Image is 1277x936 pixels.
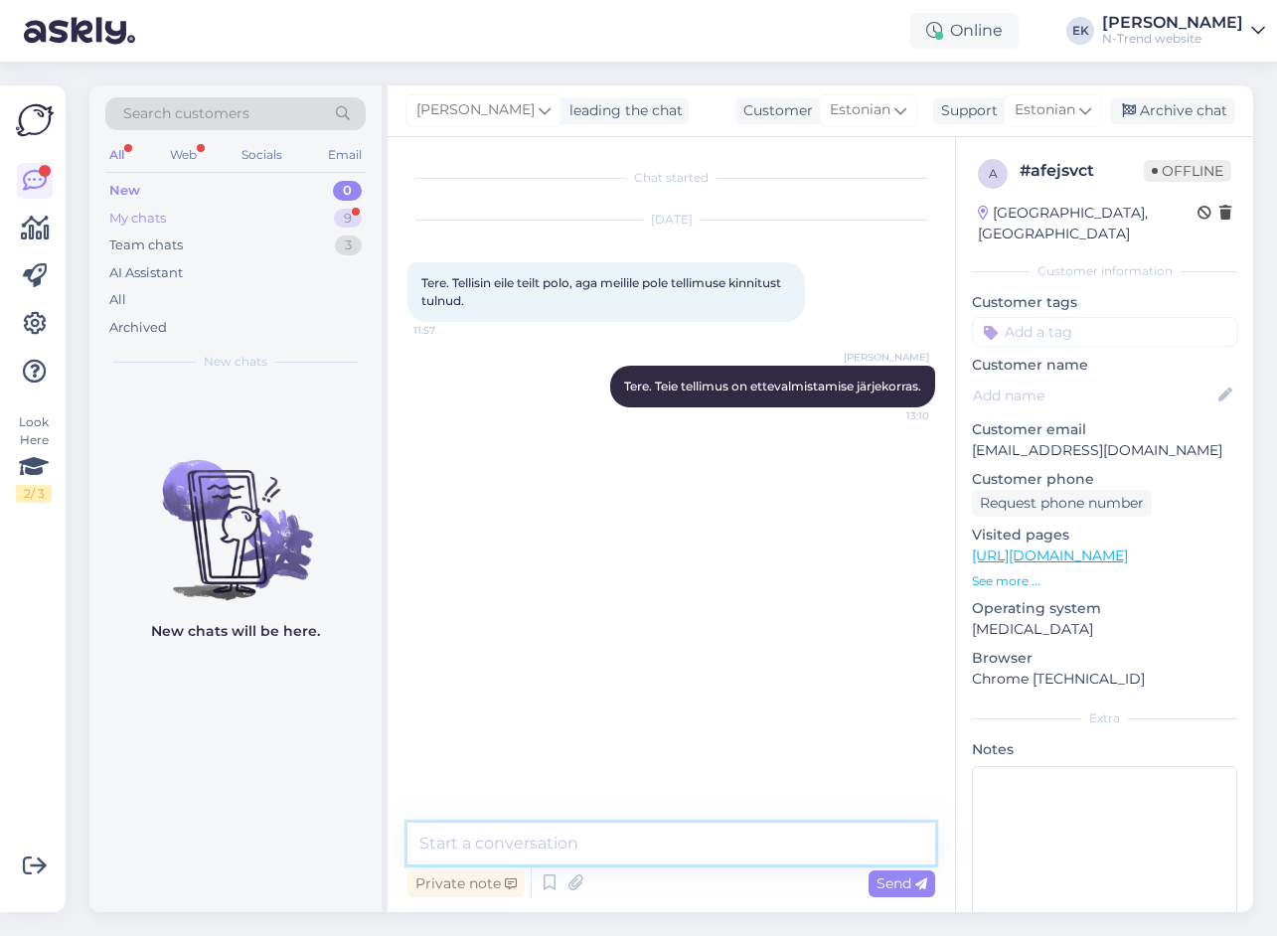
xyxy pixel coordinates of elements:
[972,355,1237,376] p: Customer name
[978,203,1197,244] div: [GEOGRAPHIC_DATA], [GEOGRAPHIC_DATA]
[1144,160,1231,182] span: Offline
[972,292,1237,313] p: Customer tags
[972,469,1237,490] p: Customer phone
[16,485,52,503] div: 2 / 3
[16,413,52,503] div: Look Here
[16,101,54,139] img: Askly Logo
[407,211,935,229] div: [DATE]
[972,739,1237,760] p: Notes
[204,353,267,371] span: New chats
[855,408,929,423] span: 13:10
[1102,31,1243,47] div: N-Trend website
[407,169,935,187] div: Chat started
[109,209,166,229] div: My chats
[109,263,183,283] div: AI Assistant
[416,99,535,121] span: [PERSON_NAME]
[735,100,813,121] div: Customer
[972,669,1237,690] p: Chrome [TECHNICAL_ID]
[151,621,320,642] p: New chats will be here.
[407,870,525,897] div: Private note
[972,525,1237,546] p: Visited pages
[105,142,128,168] div: All
[972,648,1237,669] p: Browser
[972,262,1237,280] div: Customer information
[89,424,382,603] img: No chats
[973,385,1214,406] input: Add name
[972,709,1237,727] div: Extra
[972,419,1237,440] p: Customer email
[1102,15,1265,47] a: [PERSON_NAME]N-Trend website
[109,235,183,255] div: Team chats
[123,103,249,124] span: Search customers
[1020,159,1144,183] div: # afejsvct
[561,100,683,121] div: leading the chat
[1102,15,1243,31] div: [PERSON_NAME]
[972,572,1237,590] p: See more ...
[910,13,1019,49] div: Online
[972,440,1237,461] p: [EMAIL_ADDRESS][DOMAIN_NAME]
[933,100,998,121] div: Support
[972,317,1237,347] input: Add a tag
[972,546,1128,564] a: [URL][DOMAIN_NAME]
[333,181,362,201] div: 0
[624,379,921,393] span: Tere. Teie tellimus on ettevalmistamise järjekorras.
[989,166,998,181] span: a
[109,181,140,201] div: New
[830,99,890,121] span: Estonian
[166,142,201,168] div: Web
[844,350,929,365] span: [PERSON_NAME]
[109,318,167,338] div: Archived
[413,323,488,338] span: 11:57
[238,142,286,168] div: Socials
[421,275,784,308] span: Tere. Tellisin eile teilt polo, aga meilile pole tellimuse kinnitust tulnud.
[109,290,126,310] div: All
[1015,99,1075,121] span: Estonian
[334,209,362,229] div: 9
[972,598,1237,619] p: Operating system
[1110,97,1235,124] div: Archive chat
[877,874,927,892] span: Send
[1066,17,1094,45] div: EK
[972,490,1152,517] div: Request phone number
[335,235,362,255] div: 3
[972,619,1237,640] p: [MEDICAL_DATA]
[324,142,366,168] div: Email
